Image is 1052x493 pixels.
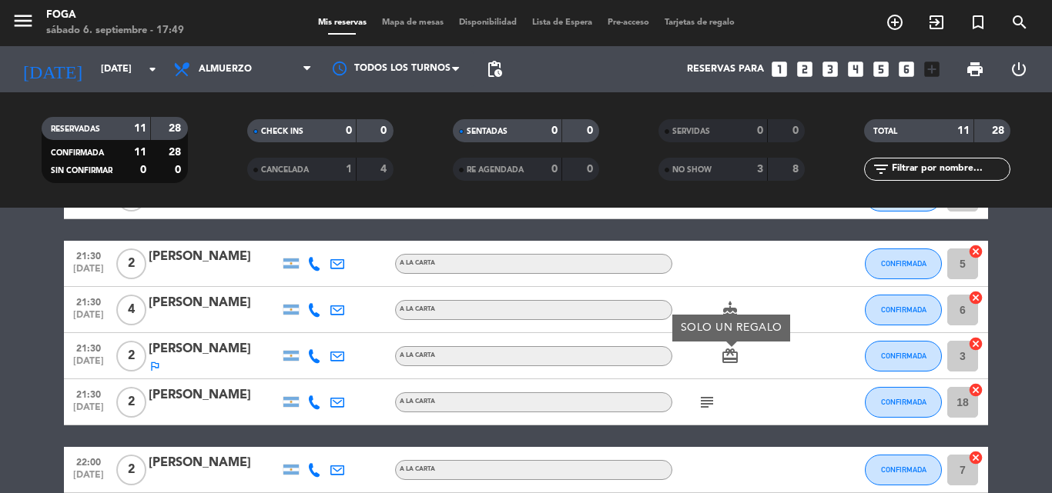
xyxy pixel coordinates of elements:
span: 21:30 [69,292,108,310]
strong: 11 [134,123,146,134]
span: Mapa de mesas [374,18,451,27]
span: 21:30 [69,385,108,402]
strong: 0 [792,125,802,136]
button: CONFIRMADA [865,248,942,279]
strong: 28 [992,125,1007,136]
span: 2 [116,248,146,279]
span: Tarjetas de regalo [657,18,742,27]
button: CONFIRMADA [865,455,942,485]
div: [PERSON_NAME] [149,247,280,267]
span: pending_actions [485,60,504,78]
span: 2 [116,387,146,418]
i: turned_in_not [969,13,987,32]
strong: 1 [346,164,352,175]
i: looks_4 [846,59,866,79]
span: CONFIRMADA [881,398,926,406]
span: A LA CARTA [400,466,435,472]
strong: 28 [169,147,184,158]
span: Disponibilidad [451,18,524,27]
span: 21:30 [69,246,108,264]
span: [DATE] [69,402,108,420]
i: cancel [968,290,983,305]
span: CANCELADA [261,166,309,174]
div: SOLO UN REGALO [672,315,790,341]
span: print [966,60,984,78]
i: cancel [968,382,983,398]
span: 2 [116,455,146,485]
strong: 0 [346,125,352,136]
i: looks_3 [820,59,840,79]
span: 4 [116,295,146,325]
span: [DATE] [69,264,108,281]
span: NO SHOW [672,166,712,174]
button: menu [12,9,35,38]
button: CONFIRMADA [865,341,942,371]
strong: 11 [957,125,970,136]
span: RE AGENDADA [467,166,524,174]
button: CONFIRMADA [865,295,942,325]
strong: 0 [140,165,146,175]
i: [DATE] [12,52,93,86]
strong: 4 [380,164,390,175]
span: Reservas para [687,64,764,75]
i: looks_two [795,59,815,79]
div: sábado 6. septiembre - 17:49 [46,23,184,38]
span: CHECK INS [261,128,303,135]
i: subject [698,393,716,411]
i: search [1010,13,1029,32]
strong: 8 [792,164,802,175]
span: CONFIRMADA [881,305,926,314]
strong: 0 [551,164,558,175]
span: Pre-acceso [600,18,657,27]
button: CONFIRMADA [865,387,942,418]
i: cake [721,301,739,319]
strong: 28 [169,123,184,134]
div: [PERSON_NAME] [149,339,280,359]
span: 2 [116,341,146,371]
strong: 0 [380,125,390,136]
span: CONFIRMADA [881,259,926,268]
i: card_giftcard [721,347,739,365]
i: filter_list [872,160,890,178]
span: RESERVADAS [51,125,100,133]
span: Mis reservas [310,18,374,27]
span: A LA CARTA [400,352,435,358]
i: cancel [968,450,983,465]
span: 21:30 [69,338,108,356]
div: [PERSON_NAME] [149,385,280,405]
span: SENTADAS [467,128,508,135]
div: LOG OUT [997,46,1040,92]
span: CONFIRMADA [51,149,104,157]
span: SIN CONFIRMAR [51,167,112,175]
i: add_circle_outline [886,13,904,32]
strong: 0 [757,125,763,136]
span: 22:00 [69,452,108,470]
i: looks_one [769,59,789,79]
span: [DATE] [69,470,108,488]
span: CONFIRMADA [881,465,926,474]
strong: 0 [587,125,596,136]
i: looks_5 [871,59,891,79]
strong: 11 [134,147,146,158]
strong: 0 [587,164,596,175]
span: A LA CARTA [400,398,435,405]
i: cancel [968,336,983,351]
i: arrow_drop_down [143,60,162,78]
strong: 0 [551,125,558,136]
i: menu [12,9,35,32]
i: power_settings_new [1010,60,1028,78]
div: FOGA [46,8,184,23]
span: A LA CARTA [400,306,435,312]
i: exit_to_app [927,13,946,32]
span: Almuerzo [199,64,252,75]
span: Lista de Espera [524,18,600,27]
strong: 3 [757,164,763,175]
div: [PERSON_NAME] [149,293,280,313]
span: SERVIDAS [672,128,710,135]
strong: 0 [175,165,184,175]
i: outlined_flag [149,360,161,372]
i: add_box [922,59,942,79]
span: CONFIRMADA [881,351,926,360]
span: TOTAL [873,128,897,135]
i: cancel [968,244,983,259]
